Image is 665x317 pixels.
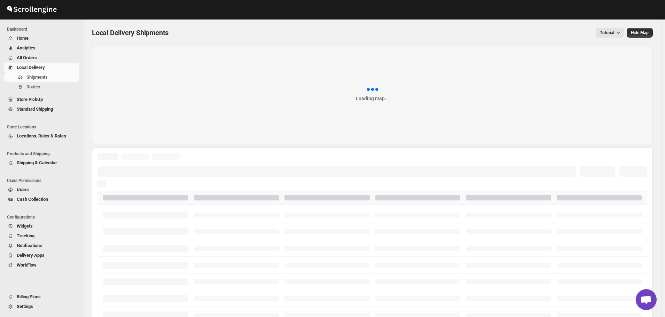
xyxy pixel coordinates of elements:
[17,223,33,229] span: Widgets
[4,251,79,260] button: Delivery Apps
[4,195,79,204] button: Cash Collection
[4,82,79,92] button: Routes
[4,185,79,195] button: Users
[4,131,79,141] button: Locations, Rules & Rates
[17,97,43,102] span: Store PickUp
[4,53,79,63] button: All Orders
[356,95,389,102] div: Loading map...
[7,124,80,130] span: Store Locations
[17,106,53,112] span: Standard Shipping
[17,294,41,299] span: Billing Plans
[7,26,80,32] span: Dashboard
[596,28,624,38] button: Tutorial
[17,197,48,202] span: Cash Collection
[4,260,79,270] button: WorkFlow
[7,214,80,220] span: Configurations
[17,65,45,70] span: Local Delivery
[4,158,79,168] button: Shipping & Calendar
[17,35,29,41] span: Home
[17,233,34,238] span: Tracking
[17,45,36,50] span: Analytics
[17,253,45,258] span: Delivery Apps
[17,243,42,248] span: Notifications
[7,151,80,157] span: Products and Shipping
[4,43,79,53] button: Analytics
[17,55,37,60] span: All Orders
[17,133,66,138] span: Locations, Rules & Rates
[4,72,79,82] button: Shipments
[26,74,48,80] span: Shipments
[636,289,657,310] div: Open chat
[17,304,33,309] span: Settings
[600,30,614,35] span: Tutorial
[4,292,79,302] button: Billing Plans
[4,302,79,311] button: Settings
[17,262,37,268] span: WorkFlow
[4,33,79,43] button: Home
[17,160,57,165] span: Shipping & Calendar
[4,231,79,241] button: Tracking
[4,221,79,231] button: Widgets
[4,241,79,251] button: Notifications
[7,178,80,183] span: Users Permissions
[26,84,40,89] span: Routes
[17,187,29,192] span: Users
[92,29,169,37] span: Local Delivery Shipments
[631,30,649,35] span: Hide Map
[627,28,653,38] button: Map action label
